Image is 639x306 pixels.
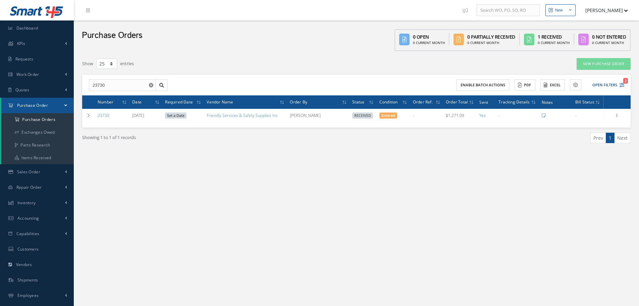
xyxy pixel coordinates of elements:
span: Received [352,113,373,119]
span: Vendors [16,262,32,267]
span: Notes [542,99,553,105]
svg: Reset [149,83,153,87]
span: - [498,113,500,118]
span: Order Ref. [413,98,433,105]
td: - [410,109,443,122]
button: New [545,4,576,16]
div: 0 Not Entered [592,33,626,40]
button: Reset [148,79,156,91]
button: Open Filters2 [586,80,624,91]
td: - [573,109,603,122]
span: Condition [379,98,398,105]
a: Purchase Order [1,98,74,113]
a: 1 [606,133,615,143]
span: Purchase Order [17,102,48,108]
span: Repair Order [16,184,42,190]
span: Quotes [15,87,30,93]
span: Accounting [17,215,39,221]
a: 23730 [98,113,109,118]
span: Work Order [16,72,39,77]
a: Friendly Services & Safety Supplies Inc [207,113,278,118]
span: Capabilities [16,231,40,236]
a: Items Received [1,151,74,164]
a: Exchanges Owed [1,126,74,139]
span: 2 [623,78,628,84]
a: Click to set or update the required date [165,113,187,119]
button: [PERSON_NAME] [579,4,628,17]
a: Purchase Orders [1,113,74,126]
div: 0 Current Month [413,40,445,45]
h2: Purchase Orders [82,31,143,41]
span: Shipments [17,277,38,283]
span: Dashboard [16,25,38,31]
label: Show [82,58,93,67]
span: Number [98,98,113,105]
label: entries [120,58,134,67]
span: Bill Status [575,98,594,105]
span: Tracking Details [498,98,530,105]
input: Search WO, PO, SO, RO [477,4,540,16]
span: KPIs [17,41,25,46]
div: 0 Current Month [538,40,570,45]
div: Showing 1 to 1 of 1 records [77,133,357,148]
a: New Purchase Order [577,58,631,70]
span: [PERSON_NAME] [290,113,321,118]
span: Sales Order [17,169,40,175]
span: Sent [479,99,488,105]
span: Date [132,98,142,105]
div: 0 Current Month [592,40,626,45]
button: Enable batch actions [456,79,510,91]
button: PDF [515,79,535,91]
span: Inventory [17,200,36,206]
span: Order By [290,98,307,105]
a: Parts Research [1,139,74,151]
div: 0 Open [413,33,445,40]
td: [DATE] [129,109,162,122]
span: Employees [17,293,39,298]
div: 0 Partially Received [467,33,515,40]
span: Customers [17,246,39,252]
span: Requests [15,56,33,62]
div: New [555,7,563,13]
button: Excel [540,79,565,91]
span: Status [352,98,364,105]
div: 1 Received [538,33,570,40]
span: Required Date [165,98,193,105]
span: Vendor Name [207,98,233,105]
span: Entered [379,113,397,119]
span: Order Total [446,98,468,105]
span: Yes [479,113,486,118]
input: Search by PO # [89,79,156,91]
td: $1,271.09 [443,109,477,122]
div: 0 Current Month [467,40,515,45]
